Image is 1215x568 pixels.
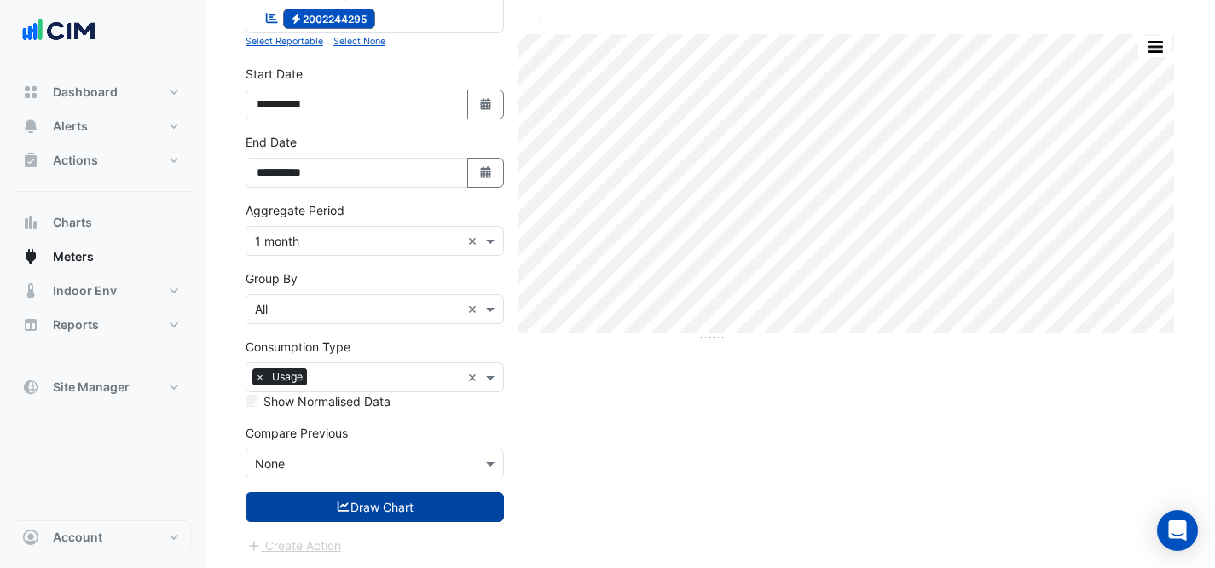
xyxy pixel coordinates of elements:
[467,232,482,250] span: Clear
[22,248,39,265] app-icon: Meters
[14,109,191,143] button: Alerts
[246,65,303,83] label: Start Date
[467,368,482,386] span: Clear
[14,206,191,240] button: Charts
[22,379,39,396] app-icon: Site Manager
[22,282,39,299] app-icon: Indoor Env
[14,143,191,177] button: Actions
[252,368,268,385] span: ×
[246,338,350,356] label: Consumption Type
[14,75,191,109] button: Dashboard
[478,97,494,112] fa-icon: Select Date
[1157,510,1198,551] div: Open Intercom Messenger
[53,379,130,396] span: Site Manager
[246,492,504,522] button: Draw Chart
[467,300,482,318] span: Clear
[20,14,97,48] img: Company Logo
[53,118,88,135] span: Alerts
[22,316,39,333] app-icon: Reports
[53,316,99,333] span: Reports
[53,84,118,101] span: Dashboard
[53,214,92,231] span: Charts
[264,10,280,25] fa-icon: Reportable
[246,33,323,49] button: Select Reportable
[14,520,191,554] button: Account
[22,118,39,135] app-icon: Alerts
[246,424,348,442] label: Compare Previous
[53,152,98,169] span: Actions
[14,274,191,308] button: Indoor Env
[478,165,494,180] fa-icon: Select Date
[333,36,385,47] small: Select None
[14,370,191,404] button: Site Manager
[53,248,94,265] span: Meters
[263,392,391,410] label: Show Normalised Data
[290,12,303,25] fa-icon: Electricity
[246,36,323,47] small: Select Reportable
[22,152,39,169] app-icon: Actions
[53,282,117,299] span: Indoor Env
[246,270,298,287] label: Group By
[246,537,342,552] app-escalated-ticket-create-button: Please draw the charts first
[22,214,39,231] app-icon: Charts
[22,84,39,101] app-icon: Dashboard
[14,308,191,342] button: Reports
[283,9,376,29] span: 2002244295
[14,240,191,274] button: Meters
[268,368,307,385] span: Usage
[246,133,297,151] label: End Date
[333,33,385,49] button: Select None
[246,201,344,219] label: Aggregate Period
[1138,36,1172,57] button: More Options
[53,529,102,546] span: Account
